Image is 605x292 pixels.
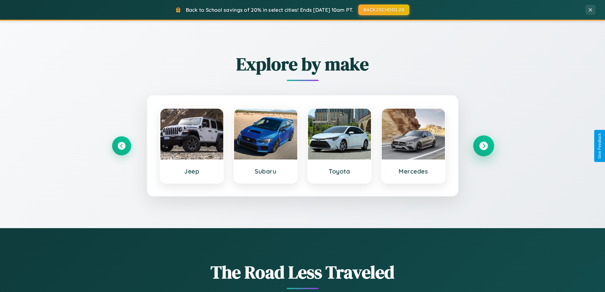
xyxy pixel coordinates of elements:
[112,260,493,284] h1: The Road Less Traveled
[112,52,493,76] h2: Explore by make
[186,7,353,13] span: Back to School savings of 20% in select cities! Ends [DATE] 10am PT.
[358,4,409,15] button: BACK2SCHOOL20
[314,167,365,175] h3: Toyota
[388,167,439,175] h3: Mercedes
[240,167,291,175] h3: Subaru
[597,133,602,159] div: Give Feedback
[167,167,217,175] h3: Jeep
